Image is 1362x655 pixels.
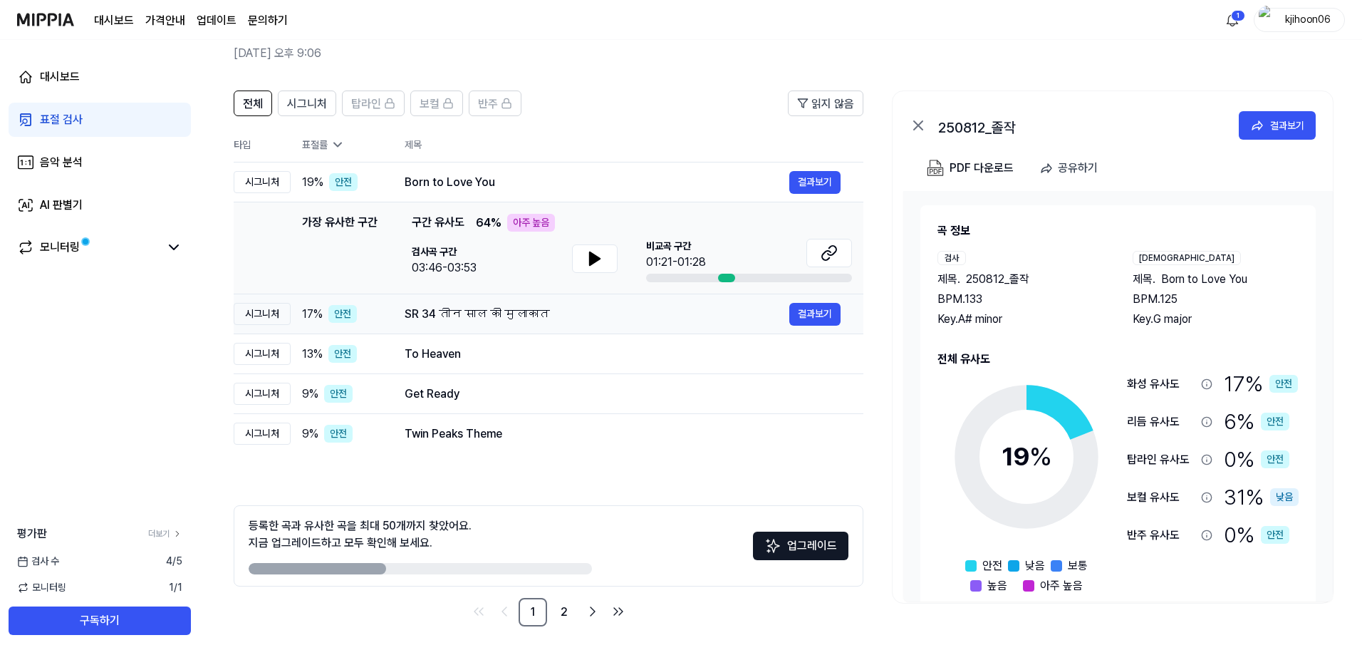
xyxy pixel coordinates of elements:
[950,159,1014,177] div: PDF 다운로드
[234,171,291,193] div: 시그니처
[467,600,490,623] a: Go to first page
[17,580,66,595] span: 모니터링
[811,96,854,113] span: 읽지 않음
[40,111,83,128] div: 표절 검사
[405,306,789,323] div: SR 34 तीन साल की मुलाकात
[302,386,318,403] span: 9 %
[476,215,501,232] span: 64 %
[519,598,547,626] a: 1
[937,251,966,265] div: 검사
[1239,111,1316,140] button: 결과보기
[94,12,134,29] a: 대시보드
[1270,488,1299,506] div: 낮음
[1224,519,1289,551] div: 0 %
[9,145,191,180] a: 음악 분석
[937,291,1104,308] div: BPM. 133
[40,154,83,171] div: 음악 분석
[169,580,182,595] span: 1 / 1
[1025,557,1045,574] span: 낮음
[937,351,1299,368] h2: 전체 유사도
[1161,271,1247,288] span: Born to Love You
[329,173,358,191] div: 안전
[789,171,841,194] button: 결과보기
[248,12,288,29] a: 문의하기
[40,68,80,86] div: 대시보드
[40,239,80,256] div: 모니터링
[1224,443,1289,475] div: 0 %
[1034,154,1109,182] button: 공유하기
[987,577,1007,594] span: 높음
[1127,376,1195,393] div: 화성 유사도
[234,423,291,445] div: 시그니처
[405,346,841,363] div: To Heaven
[302,306,323,323] span: 17 %
[753,544,848,557] a: Sparkles업그레이드
[9,188,191,222] a: AI 판별기
[243,96,263,113] span: 전체
[148,527,182,540] a: 더보기
[1269,375,1298,393] div: 안전
[1259,6,1276,34] img: profile
[405,386,841,403] div: Get Ready
[1127,413,1195,430] div: 리듬 유사도
[9,607,191,635] button: 구독하기
[166,554,182,569] span: 4 / 5
[1127,451,1195,468] div: 탑라인 유사도
[249,517,472,552] div: 등록한 곡과 유사한 곡을 최대 50개까지 찾았어요. 지금 업그레이드하고 모두 확인해 보세요.
[412,214,464,232] span: 구간 유사도
[1231,10,1245,21] div: 1
[1261,413,1289,430] div: 안전
[938,117,1223,134] div: 250812_졸작
[40,197,83,214] div: AI 판별기
[17,525,47,542] span: 평가판
[17,239,160,256] a: 모니터링
[753,532,848,560] button: 업그레이드
[469,91,521,116] button: 반주
[302,214,378,282] div: 가장 유사한 구간
[234,45,1257,62] h2: [DATE] 오후 9:06
[924,154,1017,182] button: PDF 다운로드
[1040,577,1083,594] span: 아주 높음
[412,259,477,277] div: 03:46-03:53
[1261,526,1289,544] div: 안전
[302,138,382,153] div: 표절률
[789,303,841,326] a: 결과보기
[1270,118,1304,133] div: 결과보기
[234,598,863,626] nav: pagination
[1133,251,1241,265] div: [DEMOGRAPHIC_DATA]
[927,160,944,177] img: PDF Download
[1224,481,1299,513] div: 31 %
[1254,8,1345,32] button: profilekjihoon06
[234,383,291,405] div: 시그니처
[1133,271,1155,288] span: 제목 .
[1224,368,1298,400] div: 17 %
[328,345,357,363] div: 안전
[982,557,1002,574] span: 안전
[1224,406,1289,438] div: 6 %
[405,426,841,443] div: Twin Peaks Theme
[302,174,323,191] span: 19 %
[493,600,516,623] a: Go to previous page
[937,311,1104,328] div: Key. A# minor
[234,303,291,325] div: 시그니처
[287,96,327,113] span: 시그니처
[278,91,336,116] button: 시그니처
[1280,11,1336,27] div: kjihoon06
[410,91,463,116] button: 보컬
[302,346,323,363] span: 13 %
[788,91,863,116] button: 읽지 않음
[1058,159,1098,177] div: 공유하기
[302,426,318,443] span: 9 %
[405,174,789,191] div: Born to Love You
[937,271,960,288] span: 제목 .
[9,103,191,137] a: 표절 검사
[937,222,1299,239] h2: 곡 정보
[197,12,236,29] a: 업데이트
[646,239,706,254] span: 비교곡 구간
[966,271,1029,288] span: 250812_졸작
[405,128,863,162] th: 제목
[1002,438,1052,476] div: 19
[764,537,781,555] img: Sparkles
